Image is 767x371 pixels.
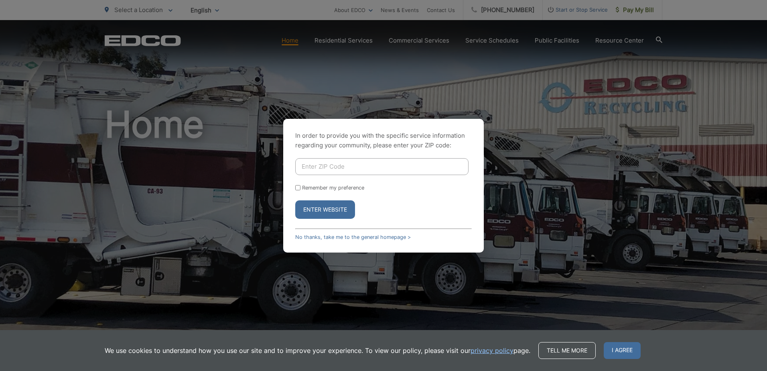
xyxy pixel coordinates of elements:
a: privacy policy [471,346,513,355]
label: Remember my preference [302,185,364,191]
input: Enter ZIP Code [295,158,469,175]
button: Enter Website [295,200,355,219]
p: We use cookies to understand how you use our site and to improve your experience. To view our pol... [105,346,530,355]
a: No thanks, take me to the general homepage > [295,234,411,240]
p: In order to provide you with the specific service information regarding your community, please en... [295,131,472,150]
span: I agree [604,342,641,359]
a: Tell me more [538,342,596,359]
